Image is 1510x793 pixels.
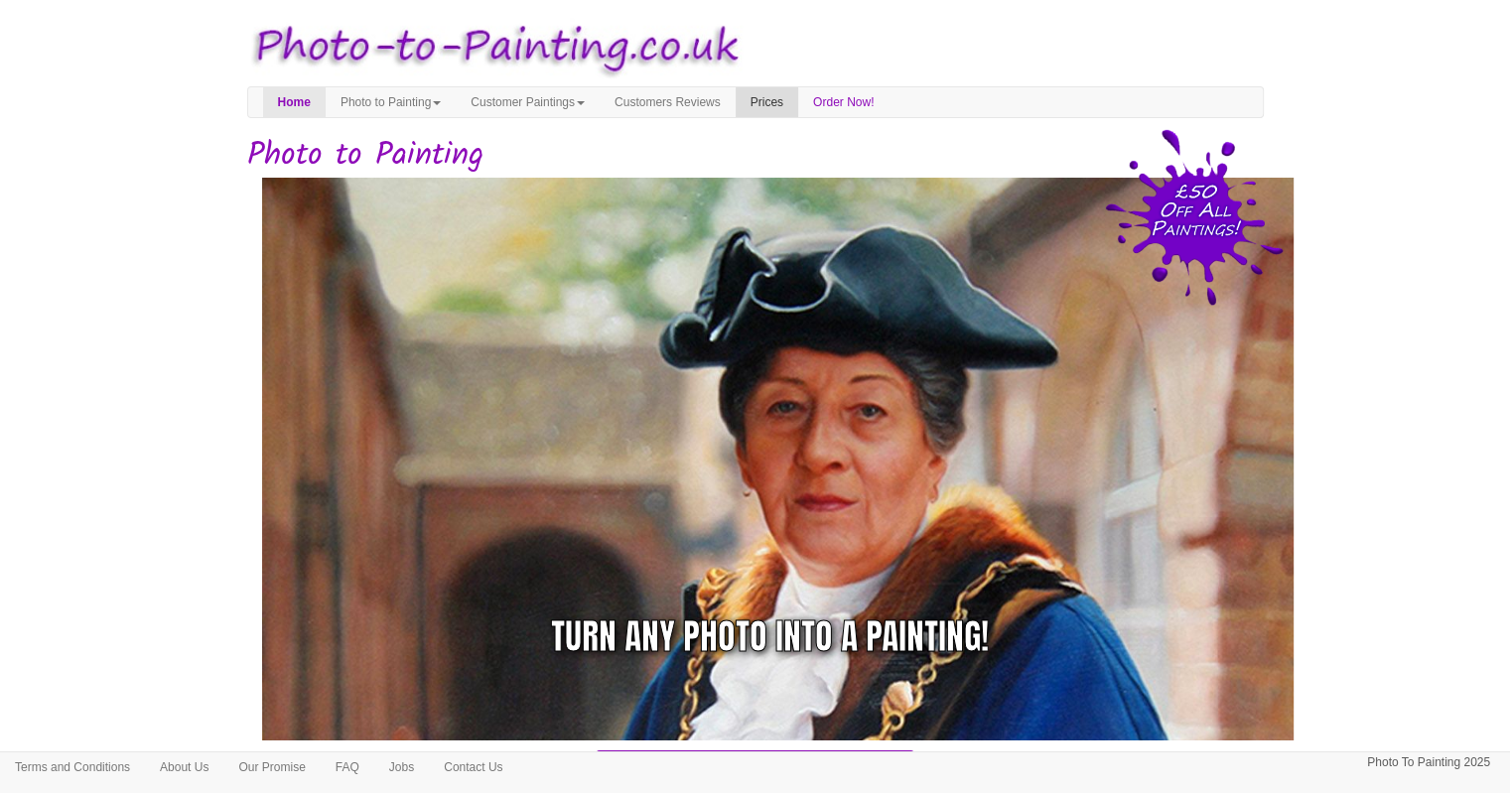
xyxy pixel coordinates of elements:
img: 50 pound price drop [1105,129,1284,306]
h1: Photo to Painting [247,138,1264,173]
a: Home [263,87,326,117]
img: Photo to Painting [237,10,746,86]
img: mayor.jpg [262,178,1308,757]
a: Prices [736,87,798,117]
a: FAQ [321,752,374,782]
a: Our Promise [223,752,320,782]
a: Jobs [374,752,429,782]
a: Contact Us [429,752,517,782]
p: Photo To Painting 2025 [1367,752,1490,773]
div: Turn any photo into a painting! [551,611,989,662]
a: Customers Reviews [600,87,736,117]
a: About Us [145,752,223,782]
a: Photo to Painting [326,87,456,117]
a: Order Now! [798,87,889,117]
a: Customer Paintings [456,87,600,117]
